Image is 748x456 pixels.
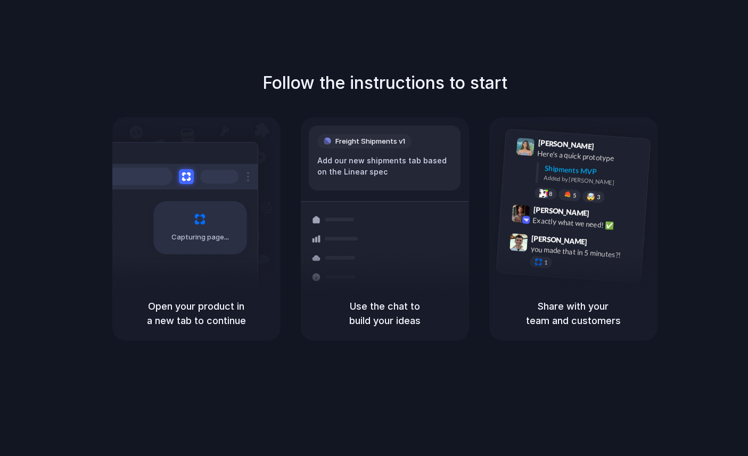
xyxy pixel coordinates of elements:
span: [PERSON_NAME] [531,232,587,247]
div: you made that in 5 minutes?! [530,243,637,261]
div: Exactly what we need! ✅ [532,214,639,233]
span: 9:47 AM [590,237,612,250]
span: 9:41 AM [597,142,619,154]
span: 8 [548,190,552,196]
span: 1 [544,260,547,266]
div: Add our new shipments tab based on the Linear spec [317,155,452,177]
h5: Use the chat to build your ideas [314,299,456,328]
h5: Open your product in a new tab to continue [125,299,268,328]
span: Capturing page [171,232,231,243]
div: Added by [PERSON_NAME] [544,173,642,189]
div: 🤯 [586,193,595,201]
h5: Share with your team and customers [502,299,645,328]
h1: Follow the instructions to start [262,70,507,96]
div: Shipments MVP [544,162,643,180]
div: Here's a quick prototype [537,147,643,165]
span: [PERSON_NAME] [533,203,589,219]
span: 3 [596,194,600,200]
span: 9:42 AM [592,209,614,221]
span: 5 [572,192,576,198]
span: Freight Shipments v1 [335,136,405,147]
span: [PERSON_NAME] [538,137,594,152]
